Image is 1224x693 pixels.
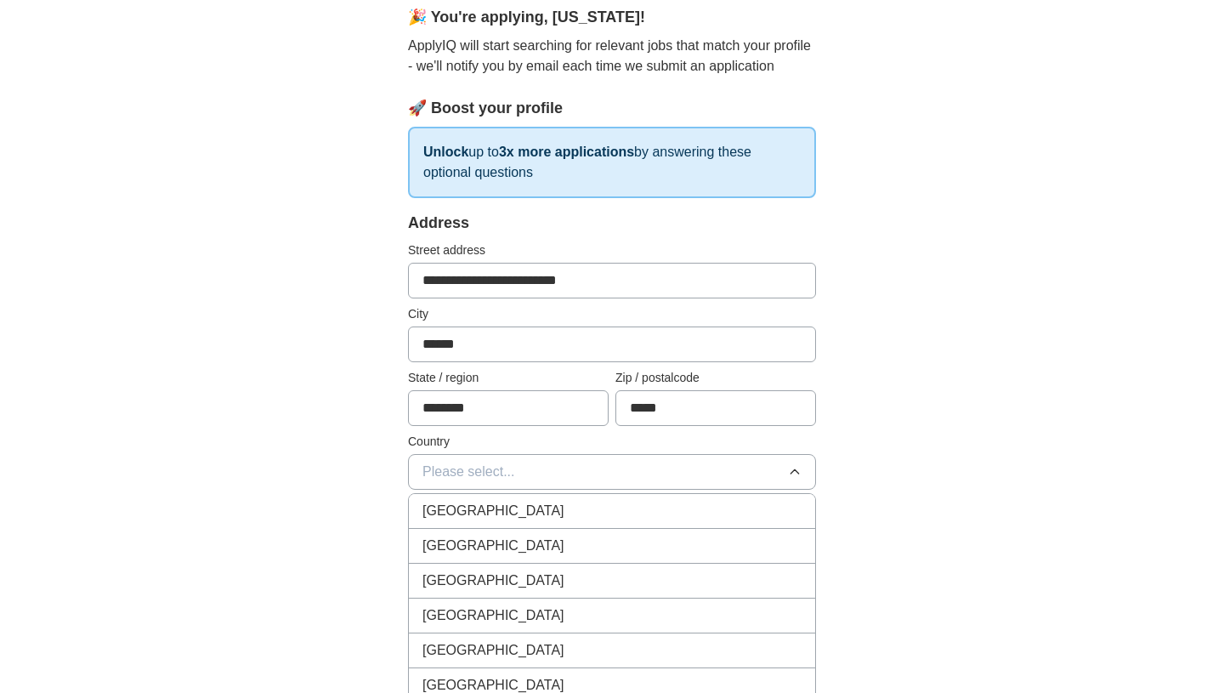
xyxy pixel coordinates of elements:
[408,369,609,387] label: State / region
[408,433,816,451] label: Country
[422,605,564,626] span: [GEOGRAPHIC_DATA]
[422,640,564,661] span: [GEOGRAPHIC_DATA]
[408,127,816,198] p: up to by answering these optional questions
[422,536,564,556] span: [GEOGRAPHIC_DATA]
[408,454,816,490] button: Please select...
[408,212,816,235] div: Address
[422,571,564,591] span: [GEOGRAPHIC_DATA]
[408,6,816,29] div: 🎉 You're applying , [US_STATE] !
[408,97,816,120] div: 🚀 Boost your profile
[499,145,634,159] strong: 3x more applications
[422,501,564,521] span: [GEOGRAPHIC_DATA]
[422,462,515,482] span: Please select...
[615,369,816,387] label: Zip / postalcode
[408,241,816,259] label: Street address
[408,305,816,323] label: City
[423,145,468,159] strong: Unlock
[408,36,816,77] p: ApplyIQ will start searching for relevant jobs that match your profile - we'll notify you by emai...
